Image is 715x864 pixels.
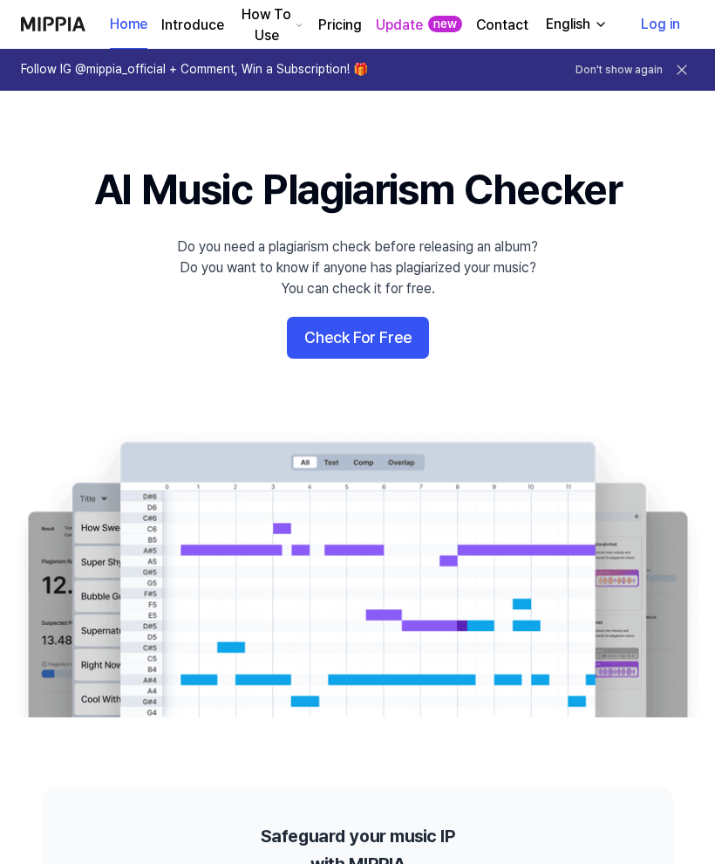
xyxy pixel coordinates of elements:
button: English [532,7,618,42]
h1: AI Music Plagiarism Checker [94,161,622,219]
h1: Follow IG @mippia_official + Comment, Win a Subscription! 🎁 [21,61,368,79]
button: Check For Free [287,317,429,359]
a: Home [110,1,147,49]
a: Introduce [161,15,224,36]
div: Do you need a plagiarism check before releasing an album? Do you want to know if anyone has plagi... [177,237,538,299]
button: How To Use [238,4,304,46]
a: Contact [476,15,528,36]
button: Don't show again [575,63,663,78]
div: English [542,14,594,35]
div: new [428,16,462,33]
div: How To Use [238,4,295,46]
a: Pricing [318,15,362,36]
a: Update [376,15,423,36]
